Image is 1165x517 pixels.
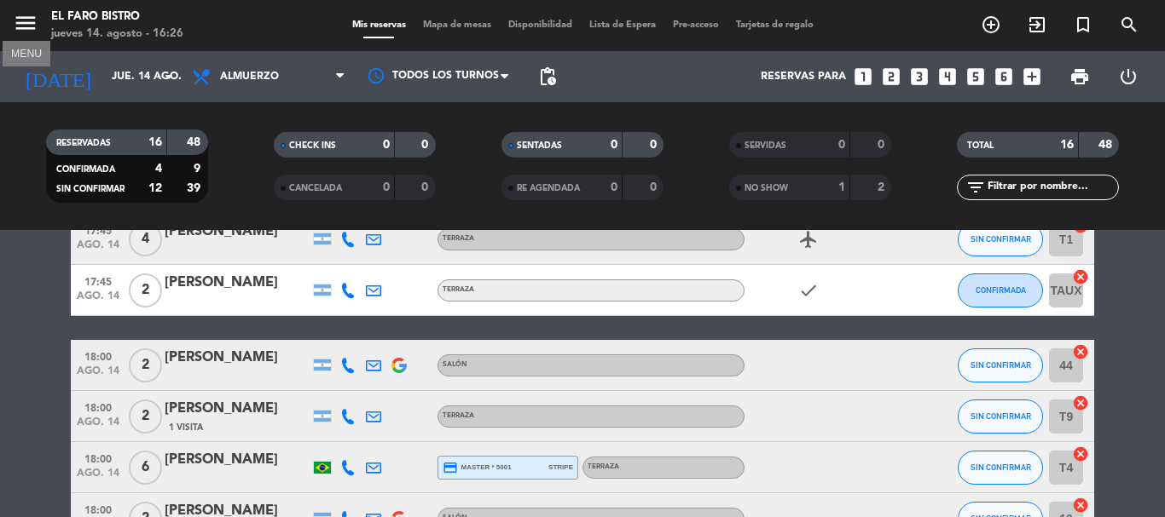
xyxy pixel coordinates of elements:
[56,165,115,174] span: CONFIRMADA
[1072,394,1089,411] i: cancel
[148,182,162,194] strong: 12
[936,66,959,88] i: looks_4
[745,141,786,150] span: SERVIDAS
[289,184,342,192] span: CANCELADA
[165,449,310,471] div: [PERSON_NAME]
[727,20,822,30] span: Tarjetas de regalo
[958,399,1043,434] button: SIN CONFIRMAR
[838,139,845,151] strong: 0
[1072,497,1089,514] i: cancel
[391,358,407,373] img: google-logo.png
[965,177,986,198] i: filter_list
[878,181,888,193] strong: 2
[383,139,390,151] strong: 0
[958,273,1043,307] button: CONFIRMADA
[500,20,581,30] span: Disponibilidad
[517,184,580,192] span: RE AGENDADA
[56,185,125,193] span: SIN CONFIRMAR
[1119,14,1139,35] i: search
[761,71,846,83] span: Reservas para
[1072,343,1089,360] i: cancel
[56,139,111,147] span: RESERVADAS
[548,462,573,473] span: stripe
[611,181,617,193] strong: 0
[993,66,1015,88] i: looks_6
[443,460,512,475] span: master * 5001
[1072,445,1089,462] i: cancel
[838,181,845,193] strong: 1
[3,45,50,60] div: MENU
[77,448,119,468] span: 18:00
[289,141,336,150] span: CHECK INS
[77,416,119,436] span: ago. 14
[1021,66,1043,88] i: add_box
[77,365,119,385] span: ago. 14
[77,290,119,310] span: ago. 14
[344,20,414,30] span: Mis reservas
[967,141,994,150] span: TOTAL
[852,66,874,88] i: looks_one
[187,136,204,148] strong: 48
[77,468,119,487] span: ago. 14
[51,9,183,26] div: El Faro Bistro
[1072,268,1089,285] i: cancel
[77,397,119,416] span: 18:00
[650,181,660,193] strong: 0
[537,66,558,87] span: pending_actions
[165,221,310,243] div: [PERSON_NAME]
[1060,139,1074,151] strong: 16
[976,285,1026,295] span: CONFIRMADA
[958,451,1043,485] button: SIN CONFIRMAR
[129,451,162,485] span: 6
[650,139,660,151] strong: 0
[664,20,727,30] span: Pre-acceso
[129,222,162,256] span: 4
[383,181,390,193] strong: 0
[13,10,38,42] button: menu
[187,182,204,194] strong: 39
[194,163,204,175] strong: 9
[51,26,183,43] div: jueves 14. agosto - 16:26
[745,184,788,192] span: NO SHOW
[443,235,474,242] span: Terraza
[414,20,500,30] span: Mapa de mesas
[77,239,119,259] span: ago. 14
[148,136,162,148] strong: 16
[798,280,819,301] i: check
[155,163,162,175] strong: 4
[1027,14,1047,35] i: exit_to_app
[1104,51,1152,102] div: LOG OUT
[220,71,279,83] span: Almuerzo
[958,222,1043,256] button: SIN CONFIRMAR
[1069,66,1090,87] span: print
[965,66,987,88] i: looks_5
[1118,66,1139,87] i: power_settings_new
[588,463,619,470] span: Terraza
[159,66,179,87] i: arrow_drop_down
[971,234,1031,244] span: SIN CONFIRMAR
[13,58,103,95] i: [DATE]
[986,178,1118,197] input: Filtrar por nombre...
[165,272,310,294] div: [PERSON_NAME]
[981,14,1001,35] i: add_circle_outline
[971,462,1031,472] span: SIN CONFIRMAR
[878,139,888,151] strong: 0
[958,348,1043,382] button: SIN CONFIRMAR
[443,460,458,475] i: credit_card
[165,398,310,420] div: [PERSON_NAME]
[971,411,1031,421] span: SIN CONFIRMAR
[971,360,1031,370] span: SIN CONFIRMAR
[908,66,930,88] i: looks_3
[165,347,310,369] div: [PERSON_NAME]
[169,421,203,434] span: 1 Visita
[517,141,562,150] span: SENTADAS
[443,412,474,419] span: Terraza
[880,66,902,88] i: looks_two
[129,273,162,307] span: 2
[77,346,119,365] span: 18:00
[443,361,467,368] span: Salón
[77,220,119,239] span: 17:45
[798,229,819,250] i: airplanemode_active
[1098,139,1116,151] strong: 48
[129,399,162,434] span: 2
